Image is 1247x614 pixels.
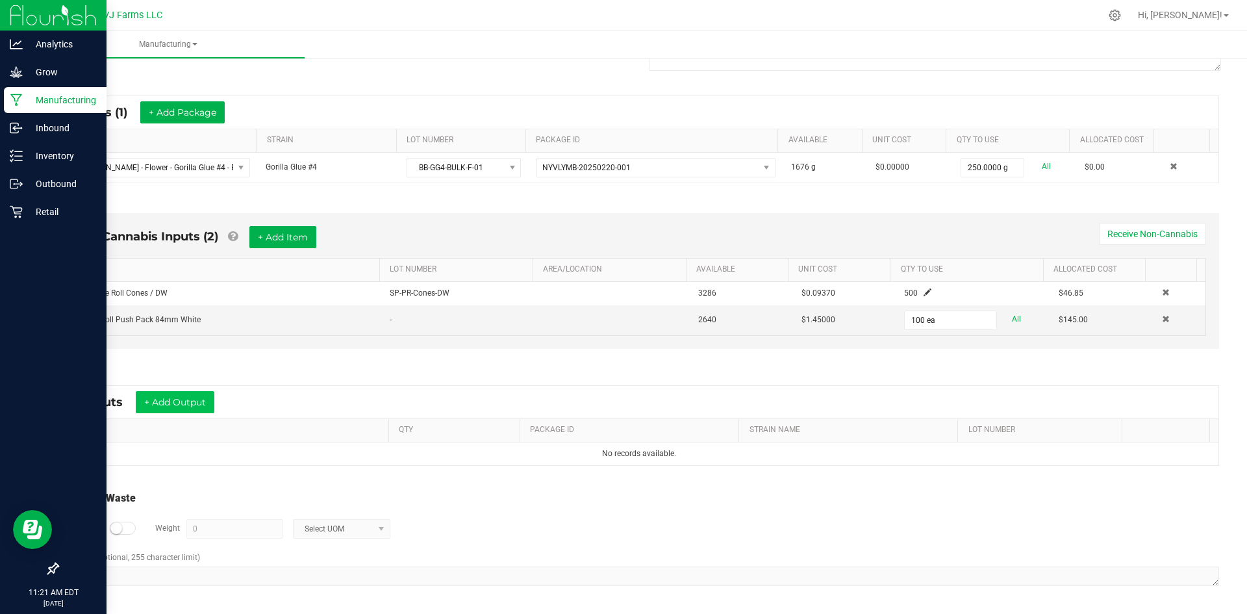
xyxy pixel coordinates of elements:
[875,162,909,172] span: $0.00000
[1059,315,1088,324] span: $145.00
[698,315,716,324] span: 2640
[23,64,101,80] p: Grow
[10,66,23,79] inline-svg: Grow
[136,391,214,413] button: + Add Output
[1080,135,1149,146] a: Allocated CostSortable
[23,120,101,136] p: Inbound
[60,442,1218,465] td: No records available.
[82,264,374,275] a: ITEMSortable
[23,148,101,164] p: Inventory
[407,135,520,146] a: LOT NUMBERSortable
[73,105,140,120] span: Inputs (1)
[788,135,857,146] a: AVAILABLESortable
[811,162,816,172] span: g
[23,36,101,52] p: Analytics
[23,176,101,192] p: Outbound
[69,135,251,146] a: ITEMSortable
[696,264,783,275] a: AVAILABLESortable
[543,264,681,275] a: AREA/LOCATIONSortable
[872,135,941,146] a: Unit CostSortable
[228,229,238,244] a: Add Non-Cannabis items that were also consumed in the run (e.g. gloves and packaging); Also add N...
[1138,10,1222,20] span: Hi, [PERSON_NAME]!
[6,587,101,598] p: 11:21 AM EDT
[968,425,1117,435] a: LOT NUMBERSortable
[69,425,383,435] a: ITEMSortable
[1156,264,1192,275] a: Sortable
[1042,158,1051,175] a: All
[23,92,101,108] p: Manufacturing
[1107,9,1123,21] div: Manage settings
[791,162,809,172] span: 1676
[698,288,716,298] span: 3286
[10,205,23,218] inline-svg: Retail
[957,135,1064,146] a: QTY TO USESortable
[59,552,200,563] label: Comment (optional, 255 character limit)
[267,135,392,146] a: STRAINSortable
[904,288,918,298] span: 500
[140,101,225,123] button: + Add Package
[10,122,23,134] inline-svg: Inbound
[390,288,449,298] span: SP-PR-Cones-DW
[1133,425,1205,435] a: Sortable
[801,288,835,298] span: $0.09370
[59,491,1219,506] div: Total Run Waste
[390,264,527,275] a: LOT NUMBERSortable
[749,425,953,435] a: STRAIN NAMESortable
[249,226,316,248] button: + Add Item
[72,229,218,244] span: Non-Cannabis Inputs (2)
[407,159,504,177] span: BB-GG4-BULK-F-01
[1164,135,1205,146] a: Sortable
[1099,223,1206,245] button: Receive Non-Cannabis
[901,264,1039,275] a: QTY TO USESortable
[10,149,23,162] inline-svg: Inventory
[798,264,885,275] a: Unit CostSortable
[81,315,201,324] span: 5 Pre-Roll Push Pack 84mm White
[155,522,180,534] label: Weight
[542,163,631,172] span: NYVLYMB-20250220-001
[10,177,23,190] inline-svg: Outbound
[6,598,101,608] p: [DATE]
[266,162,317,172] span: Gorilla Glue #4
[68,159,233,177] span: [PERSON_NAME] - Flower - Gorilla Glue #4 - Bulk
[1012,311,1021,328] a: All
[10,94,23,107] inline-svg: Manufacturing
[103,10,162,21] span: VJ Farms LLC
[10,38,23,51] inline-svg: Analytics
[801,315,835,324] span: $1.45000
[23,204,101,220] p: Retail
[1059,288,1083,298] span: $46.85
[31,31,305,58] a: Manufacturing
[530,425,734,435] a: PACKAGE IDSortable
[68,158,250,177] span: NO DATA FOUND
[399,425,515,435] a: QTYSortable
[536,135,773,146] a: PACKAGE IDSortable
[1053,264,1140,275] a: Allocated CostSortable
[13,510,52,549] iframe: Resource center
[31,39,305,50] span: Manufacturing
[390,315,392,324] span: -
[81,288,168,298] span: Mini Pre Roll Cones / DW
[1085,162,1105,172] span: $0.00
